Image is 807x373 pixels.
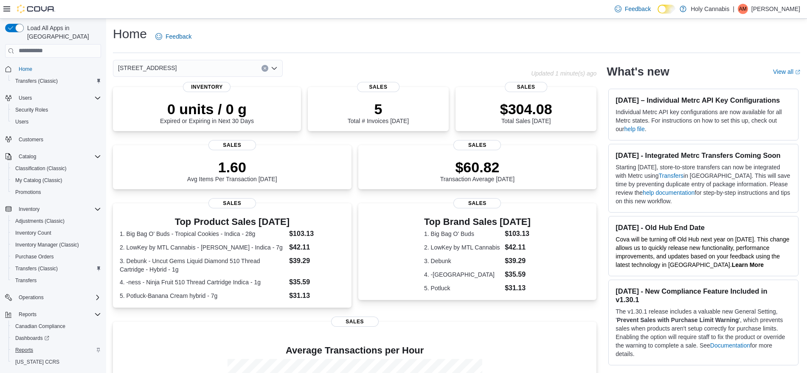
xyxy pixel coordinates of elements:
div: Transaction Average [DATE] [440,159,515,182]
dt: 4. -ness - Ninja Fruit 510 Thread Cartridge Indica - 1g [120,278,286,286]
span: Purchase Orders [15,253,54,260]
button: Inventory [2,203,104,215]
a: Security Roles [12,105,51,115]
span: Operations [19,294,44,301]
dd: $35.59 [289,277,344,287]
span: Washington CCRS [12,357,101,367]
span: Inventory Manager (Classic) [15,241,79,248]
dt: 5. Potluck [424,284,501,292]
h3: Top Product Sales [DATE] [120,217,345,227]
a: Reports [12,345,37,355]
button: Purchase Orders [8,251,104,263]
svg: External link [795,70,800,75]
dt: 2. LowKey by MTL Cannabis - [PERSON_NAME] - Indica - 7g [120,243,286,252]
p: The v1.30.1 release includes a valuable new General Setting, ' ', which prevents sales when produ... [616,307,791,358]
a: View allExternal link [773,68,800,75]
button: Clear input [262,65,268,72]
span: Transfers (Classic) [12,264,101,274]
a: Dashboards [12,333,53,343]
p: $60.82 [440,159,515,176]
dd: $103.13 [505,229,531,239]
a: [US_STATE] CCRS [12,357,63,367]
button: Catalog [15,151,39,162]
span: Catalog [19,153,36,160]
span: Reports [15,309,101,320]
button: Reports [15,309,40,320]
h1: Home [113,25,147,42]
span: Dashboards [12,333,101,343]
a: Home [15,64,36,74]
span: Transfers [15,277,37,284]
a: Users [12,117,32,127]
span: Sales [453,198,501,208]
dd: $31.13 [289,291,344,301]
span: Sales [505,82,547,92]
span: Users [12,117,101,127]
button: Catalog [2,151,104,163]
span: Classification (Classic) [12,163,101,174]
button: Transfers (Classic) [8,75,104,87]
a: Promotions [12,187,45,197]
dt: 4. -[GEOGRAPHIC_DATA] [424,270,501,279]
button: Classification (Classic) [8,163,104,174]
span: Security Roles [15,107,48,113]
a: Feedback [152,28,195,45]
dd: $35.59 [505,269,531,280]
span: Reports [19,311,37,318]
button: Security Roles [8,104,104,116]
button: Users [15,93,35,103]
span: Feedback [625,5,651,13]
a: help file [624,126,645,132]
h2: What's new [607,65,669,79]
button: Open list of options [271,65,278,72]
button: Inventory Count [8,227,104,239]
h3: Top Brand Sales [DATE] [424,217,531,227]
p: $304.08 [500,101,552,118]
dd: $31.13 [505,283,531,293]
span: Sales [208,140,256,150]
img: Cova [17,5,55,13]
span: Customers [15,134,101,144]
button: Customers [2,133,104,145]
button: Promotions [8,186,104,198]
button: Operations [2,292,104,303]
dd: $39.29 [289,256,344,266]
span: Feedback [166,32,191,41]
a: Transfers [658,172,683,179]
span: Adjustments (Classic) [12,216,101,226]
dt: 3. Debunk [424,257,501,265]
button: Operations [15,292,47,303]
p: Starting [DATE], store-to-store transfers can now be integrated with Metrc using in [GEOGRAPHIC_D... [616,163,791,205]
span: Catalog [15,151,101,162]
p: Holy Cannabis [691,4,729,14]
span: Purchase Orders [12,252,101,262]
a: Canadian Compliance [12,321,69,331]
span: Sales [208,198,256,208]
span: Transfers (Classic) [15,265,58,272]
dt: 3. Debunk - Uncut Gems Liquid Diamond 510 Thread Cartridge - Hybrid - 1g [120,257,286,274]
dt: 2. LowKey by MTL Cannabis [424,243,501,252]
span: Security Roles [12,105,101,115]
button: Home [2,63,104,75]
p: Individual Metrc API key configurations are now available for all Metrc states. For instructions ... [616,108,791,133]
button: [US_STATE] CCRS [8,356,104,368]
span: Load All Apps in [GEOGRAPHIC_DATA] [24,24,101,41]
div: Expired or Expiring in Next 30 Days [160,101,254,124]
p: [PERSON_NAME] [751,4,800,14]
input: Dark Mode [658,5,675,14]
span: Inventory Manager (Classic) [12,240,101,250]
a: Documentation [710,342,750,349]
a: My Catalog (Classic) [12,175,66,185]
span: Inventory [19,206,39,213]
a: Classification (Classic) [12,163,70,174]
dd: $103.13 [289,229,344,239]
div: Total Sales [DATE] [500,101,552,124]
div: Amit Modi [738,4,748,14]
button: Users [8,116,104,128]
dt: 5. Potluck-Banana Cream hybrid - 7g [120,292,286,300]
button: My Catalog (Classic) [8,174,104,186]
a: Transfers [12,275,40,286]
span: Dashboards [15,335,49,342]
span: Classification (Classic) [15,165,67,172]
span: [STREET_ADDRESS] [118,63,177,73]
